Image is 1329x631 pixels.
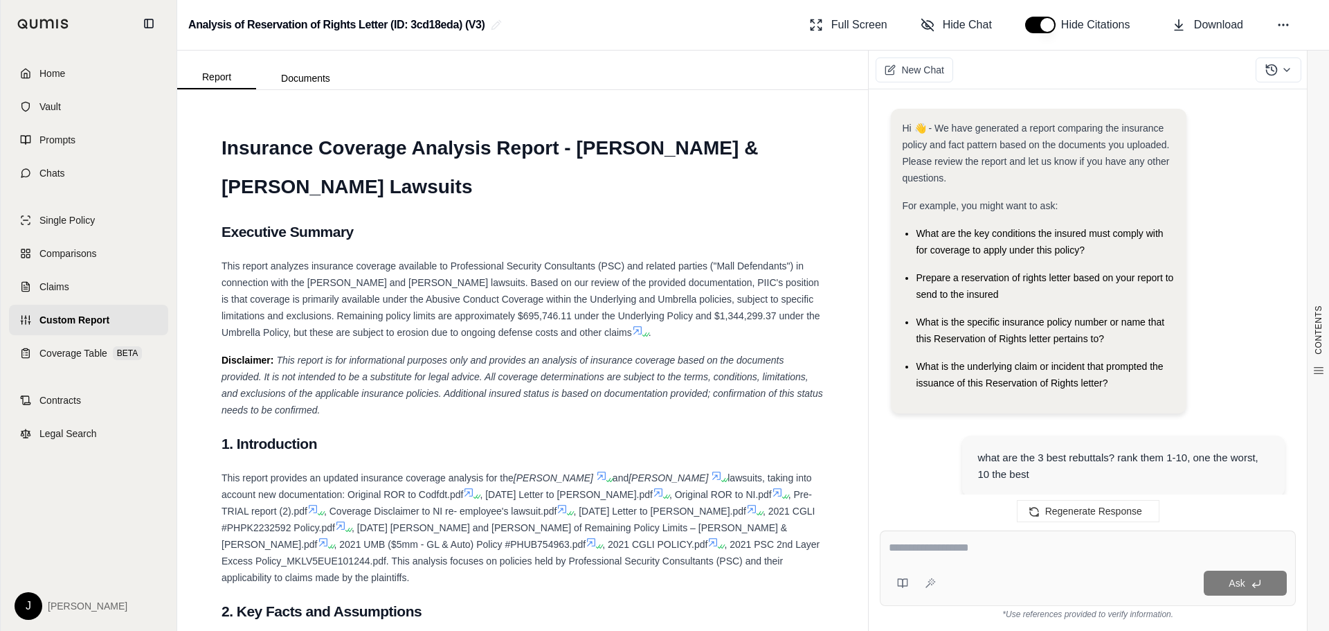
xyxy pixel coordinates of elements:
button: Regenerate Response [1017,500,1159,522]
div: what are the 3 best rebuttals? rank them 1-10, one the worst, 10 the best [978,450,1269,483]
span: Home [39,66,65,80]
img: Qumis Logo [17,19,69,29]
span: Comparisons [39,247,96,260]
span: , 2021 CGLI POLICY.pdf [602,539,707,550]
span: Ask [1229,578,1245,589]
span: Full Screen [831,17,887,33]
span: Prompts [39,133,75,147]
a: Chats [9,158,168,188]
a: Prompts [9,125,168,155]
a: Coverage TableBETA [9,338,168,368]
a: Home [9,58,168,89]
button: Hide Chat [915,11,997,39]
span: Hide Chat [943,17,992,33]
h2: 1. Introduction [221,429,824,459]
a: Custom Report [9,305,168,335]
span: What is the underlying claim or incident that prompted the issuance of this Reservation of Rights... [916,361,1163,389]
span: What is the specific insurance policy number or name that this Reservation of Rights letter perta... [916,317,1164,344]
button: Documents [256,67,355,89]
em: [PERSON_NAME] [514,472,593,483]
span: lawsuits, taking into account new documentation: Original ROR to Codfdt.pdf [221,472,812,500]
span: [PERSON_NAME] [48,599,127,613]
span: Download [1194,17,1243,33]
span: , Pre-TRIAL report (2).pdf [221,489,812,517]
span: and [613,472,629,483]
button: New Chat [876,57,952,82]
div: *Use references provided to verify information. [880,606,1296,620]
em: [PERSON_NAME] [629,472,708,483]
button: Full Screen [804,11,893,39]
span: Chats [39,166,65,180]
button: Report [177,66,256,89]
strong: Disclaimer: [221,355,273,366]
span: New Chat [901,63,943,77]
a: Single Policy [9,205,168,235]
em: This report is for informational purposes only and provides an analysis of insurance coverage bas... [221,355,823,416]
span: Regenerate Response [1045,506,1142,517]
span: , [DATE] Letter to [PERSON_NAME].pdf [480,489,653,500]
span: , 2021 PSC 2nd Layer Excess Policy_MKLV5EUE101244.pdf. This analysis focuses on policies held by ... [221,539,820,583]
h1: Insurance Coverage Analysis Report - [PERSON_NAME] & [PERSON_NAME] Lawsuits [221,129,824,206]
span: Single Policy [39,213,95,227]
button: Collapse sidebar [138,12,160,35]
span: Claims [39,280,69,294]
span: BETA [113,346,142,360]
span: This report provides an updated insurance coverage analysis for the [221,472,514,483]
span: What are the key conditions the insured must comply with for coverage to apply under this policy? [916,228,1163,256]
a: Claims [9,272,168,302]
div: J [15,592,42,620]
h2: Analysis of Reservation of Rights Letter (ID: 3cd18eda) (V3) [188,12,485,37]
span: Vault [39,100,61,114]
a: Contracts [9,385,168,416]
a: Comparisons [9,238,168,269]
span: Custom Report [39,313,109,327]
span: , 2021 UMB ($5mm - GL & Auto) Policy #PHUB754963.pdf [334,539,586,550]
h2: Executive Summary [221,217,824,247]
span: Contracts [39,393,81,407]
span: Hide Citations [1061,17,1139,33]
span: Legal Search [39,427,97,441]
span: . [649,327,651,338]
span: Coverage Table [39,346,107,360]
span: Hi 👋 - We have generated a report comparing the insurance policy and fact pattern based on the do... [902,123,1169,184]
a: Vault [9,91,168,122]
span: , [DATE] [PERSON_NAME] and [PERSON_NAME] of Remaining Policy Limits – [PERSON_NAME] & [PERSON_NAM... [221,522,787,550]
span: , Original ROR to NI.pdf [669,489,772,500]
h2: 2. Key Facts and Assumptions [221,597,824,626]
a: Legal Search [9,418,168,449]
span: CONTENTS [1313,305,1324,355]
button: Download [1166,11,1249,39]
span: For example, you might want to ask: [902,200,1058,211]
span: , [DATE] Letter to [PERSON_NAME].pdf [573,506,746,517]
span: Prepare a reservation of rights letter based on your report to send to the insured [916,272,1173,300]
span: , Coverage Disclaimer to NI re- employee's lawsuit.pdf [324,506,557,517]
button: Ask [1204,571,1287,596]
span: This report analyzes insurance coverage available to Professional Security Consultants (PSC) and ... [221,260,820,338]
